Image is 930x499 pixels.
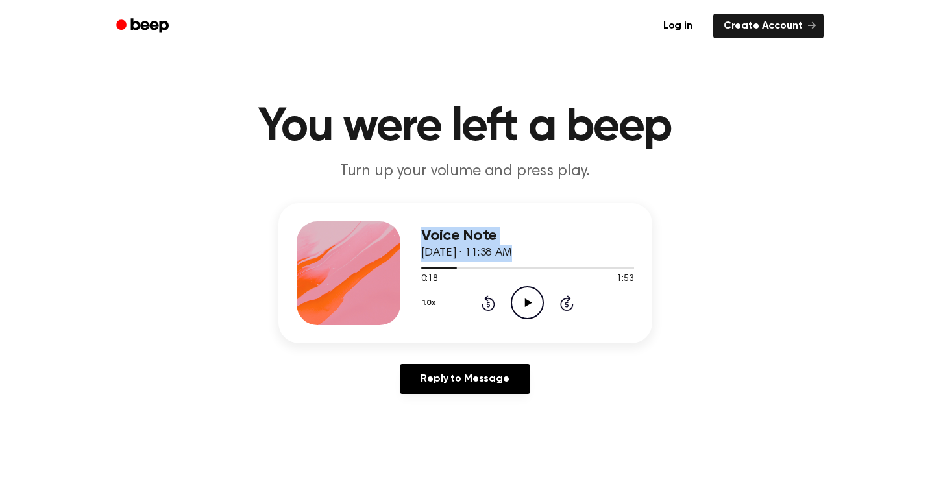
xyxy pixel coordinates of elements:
[713,14,824,38] a: Create Account
[421,292,441,314] button: 1.0x
[421,247,512,259] span: [DATE] · 11:38 AM
[216,161,715,182] p: Turn up your volume and press play.
[133,104,798,151] h1: You were left a beep
[421,227,634,245] h3: Voice Note
[421,273,438,286] span: 0:18
[107,14,180,39] a: Beep
[400,364,530,394] a: Reply to Message
[617,273,633,286] span: 1:53
[650,11,705,41] a: Log in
